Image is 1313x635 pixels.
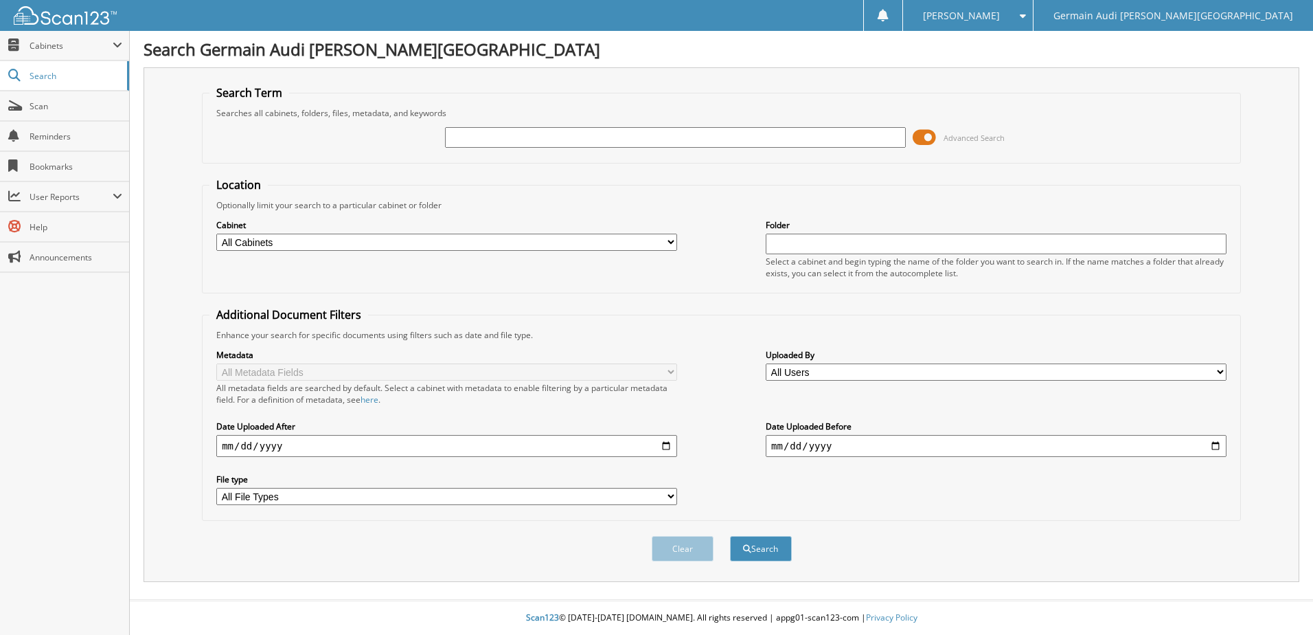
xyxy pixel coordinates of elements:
div: Enhance your search for specific documents using filters such as date and file type. [209,329,1233,341]
input: start [216,435,677,457]
button: Clear [652,536,713,561]
span: Advanced Search [944,133,1005,143]
img: scan123-logo-white.svg [14,6,117,25]
a: Privacy Policy [866,612,917,623]
span: [PERSON_NAME] [923,12,1000,20]
legend: Search Term [209,85,289,100]
span: Germain Audi [PERSON_NAME][GEOGRAPHIC_DATA] [1053,12,1293,20]
span: Cabinets [30,40,113,52]
div: Select a cabinet and begin typing the name of the folder you want to search in. If the name match... [766,256,1226,279]
h1: Search Germain Audi [PERSON_NAME][GEOGRAPHIC_DATA] [144,38,1299,60]
div: Optionally limit your search to a particular cabinet or folder [209,199,1233,211]
legend: Additional Document Filters [209,307,368,322]
label: Folder [766,219,1226,231]
div: © [DATE]-[DATE] [DOMAIN_NAME]. All rights reserved | appg01-scan123-com | [130,601,1313,635]
div: Searches all cabinets, folders, files, metadata, and keywords [209,107,1233,119]
a: here [361,394,378,405]
span: Search [30,70,120,82]
input: end [766,435,1226,457]
label: Date Uploaded After [216,421,677,432]
label: Date Uploaded Before [766,421,1226,432]
legend: Location [209,177,268,192]
label: Cabinet [216,219,677,231]
span: Reminders [30,131,122,142]
label: Uploaded By [766,349,1226,361]
span: User Reports [30,191,113,203]
span: Scan [30,100,122,112]
span: Scan123 [526,612,559,623]
span: Bookmarks [30,161,122,172]
label: File type [216,474,677,485]
div: All metadata fields are searched by default. Select a cabinet with metadata to enable filtering b... [216,382,677,405]
button: Search [730,536,792,561]
label: Metadata [216,349,677,361]
span: Announcements [30,252,122,263]
span: Help [30,221,122,233]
